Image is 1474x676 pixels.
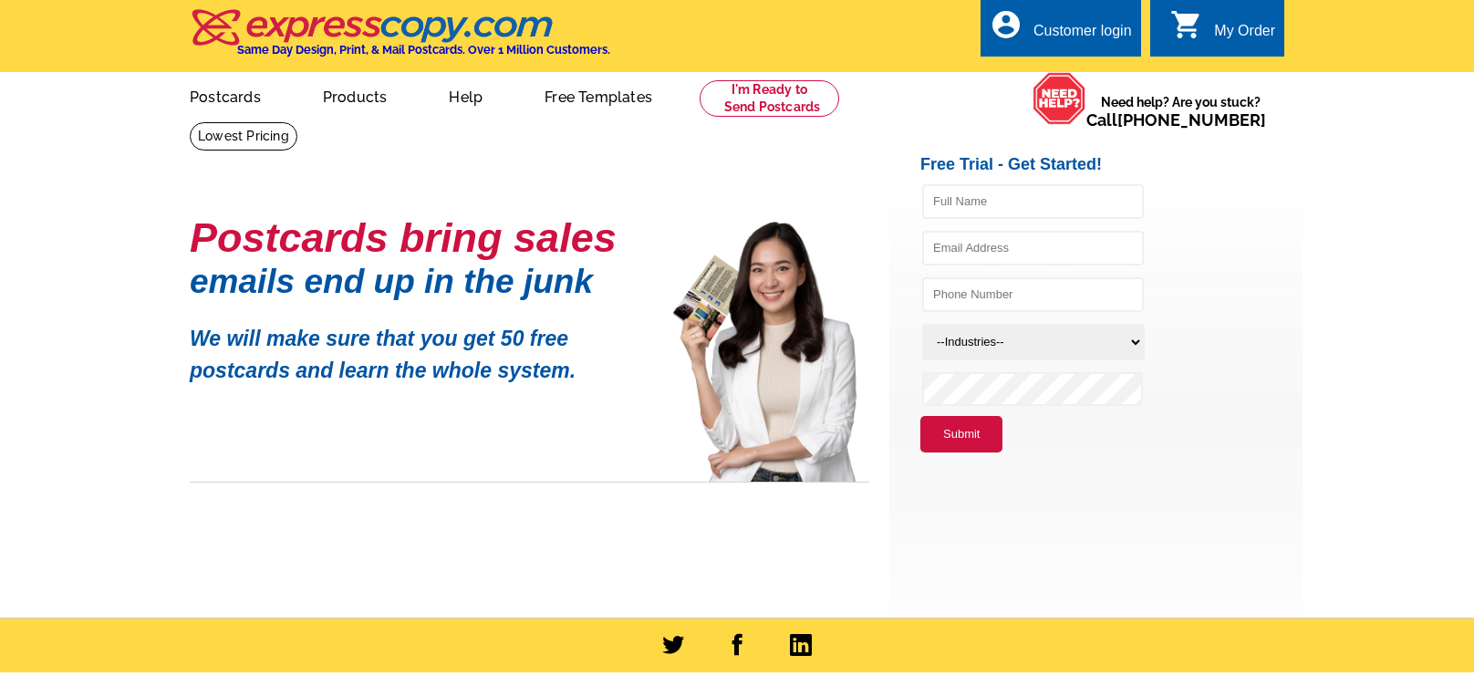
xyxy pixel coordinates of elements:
[294,74,417,117] a: Products
[190,22,610,57] a: Same Day Design, Print, & Mail Postcards. Over 1 Million Customers.
[990,20,1132,43] a: account_circle Customer login
[1170,20,1275,43] a: shopping_cart My Order
[190,272,646,291] h1: emails end up in the junk
[1214,23,1275,48] div: My Order
[1033,72,1086,125] img: help
[515,74,681,117] a: Free Templates
[922,231,1144,265] input: Email Address
[1170,8,1203,41] i: shopping_cart
[920,416,1002,452] button: Submit
[1086,93,1275,130] span: Need help? Are you stuck?
[922,277,1144,312] input: Phone Number
[237,43,610,57] h4: Same Day Design, Print, & Mail Postcards. Over 1 Million Customers.
[1033,23,1132,48] div: Customer login
[922,184,1144,219] input: Full Name
[190,309,646,386] p: We will make sure that you get 50 free postcards and learn the whole system.
[161,74,290,117] a: Postcards
[190,222,646,254] h1: Postcards bring sales
[990,8,1022,41] i: account_circle
[920,155,1303,175] h2: Free Trial - Get Started!
[1117,110,1266,130] a: [PHONE_NUMBER]
[420,74,512,117] a: Help
[1086,110,1266,130] span: Call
